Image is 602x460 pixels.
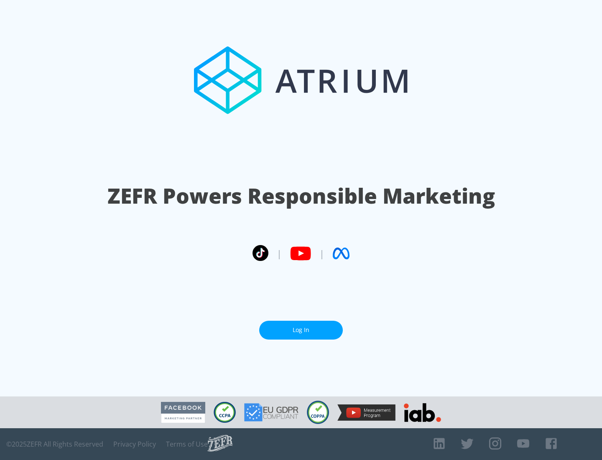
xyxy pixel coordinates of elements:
a: Terms of Use [166,440,208,448]
img: YouTube Measurement Program [337,404,395,421]
img: IAB [404,403,441,422]
img: COPPA Compliant [307,401,329,424]
span: | [319,247,324,260]
a: Privacy Policy [113,440,156,448]
img: CCPA Compliant [214,402,236,423]
span: | [277,247,282,260]
a: Log In [259,321,343,340]
h1: ZEFR Powers Responsible Marketing [107,181,495,210]
img: Facebook Marketing Partner [161,402,205,423]
span: © 2025 ZEFR All Rights Reserved [6,440,103,448]
img: GDPR Compliant [244,403,298,422]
